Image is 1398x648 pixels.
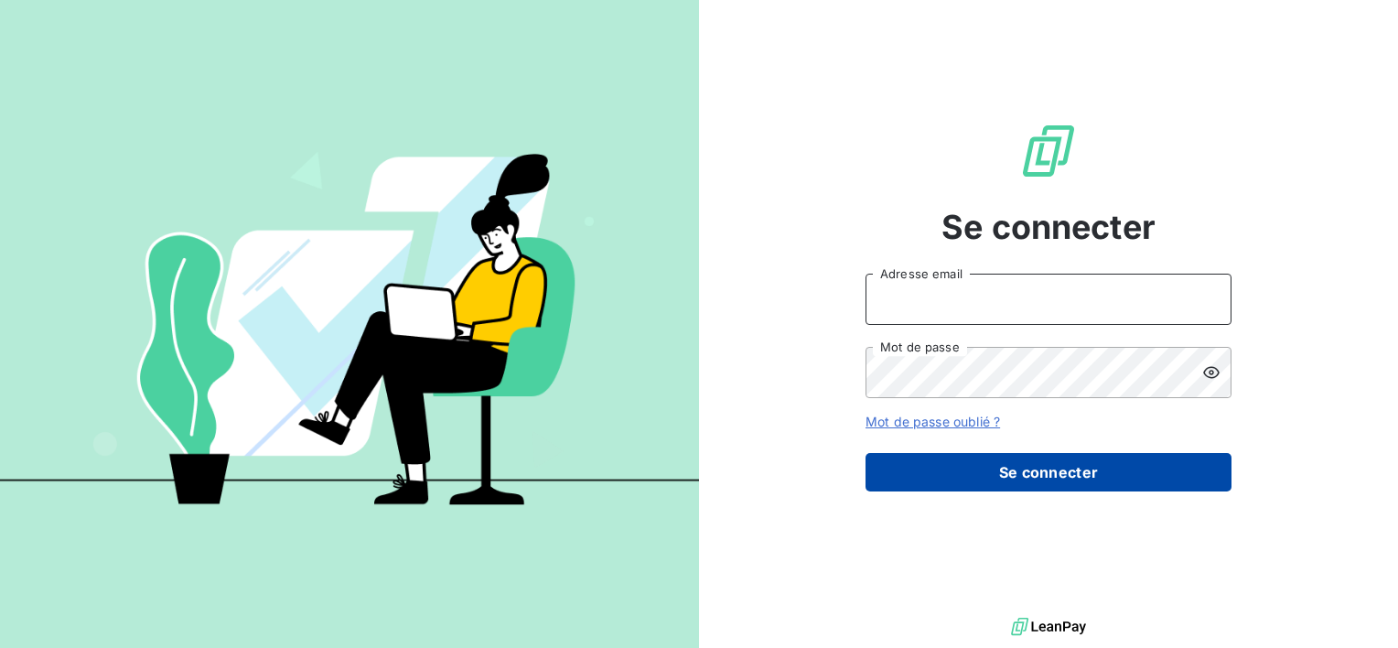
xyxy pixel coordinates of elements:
img: logo [1011,613,1086,641]
button: Se connecter [866,453,1231,491]
input: placeholder [866,274,1231,325]
span: Se connecter [941,202,1156,252]
a: Mot de passe oublié ? [866,414,1000,429]
img: Logo LeanPay [1019,122,1078,180]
